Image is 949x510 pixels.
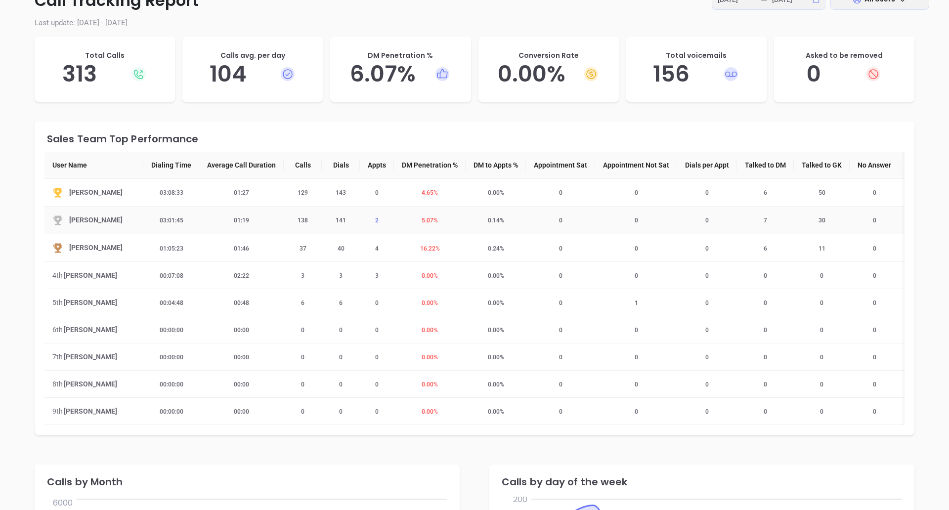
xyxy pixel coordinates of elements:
[322,152,360,179] th: Dials
[295,408,310,415] span: 0
[64,379,117,389] span: [PERSON_NAME]
[369,245,385,252] span: 4
[553,381,568,388] span: 0
[228,354,255,361] span: 00:00
[416,217,444,224] span: 5.07 %
[502,477,905,487] div: Calls by day of the week
[52,297,63,308] span: 5th
[330,217,352,224] span: 141
[553,299,568,306] span: 0
[369,272,385,279] span: 3
[69,187,123,198] span: [PERSON_NAME]
[44,50,165,61] p: Total Calls
[814,354,829,361] span: 0
[416,408,444,415] span: 0.00 %
[44,152,143,179] th: User Name
[154,299,189,306] span: 00:04:48
[758,272,773,279] span: 0
[295,381,310,388] span: 0
[154,189,189,196] span: 03:08:33
[228,245,255,252] span: 01:46
[416,327,444,334] span: 0.00 %
[369,381,385,388] span: 0
[64,270,117,281] span: [PERSON_NAME]
[294,245,312,252] span: 37
[553,189,568,196] span: 0
[867,245,882,252] span: 0
[333,299,348,306] span: 6
[553,245,568,252] span: 0
[699,354,715,361] span: 0
[414,245,446,252] span: 16.22 %
[369,327,385,334] span: 0
[553,327,568,334] span: 0
[52,243,63,254] img: Third-KkzKhbNG.svg
[192,61,313,87] h5: 104
[699,272,715,279] span: 0
[867,354,882,361] span: 0
[526,152,595,179] th: Appointment Sat
[64,406,117,417] span: [PERSON_NAME]
[53,497,73,509] tspan: 6000
[482,272,510,279] span: 0.00 %
[52,324,63,335] span: 6th
[330,189,352,196] span: 143
[553,408,568,415] span: 0
[369,408,385,415] span: 0
[699,408,715,415] span: 0
[64,351,117,362] span: [PERSON_NAME]
[284,152,322,179] th: Calls
[416,272,444,279] span: 0.00 %
[69,242,123,254] span: [PERSON_NAME]
[154,272,189,279] span: 00:07:08
[482,217,510,224] span: 0.14 %
[699,189,715,196] span: 0
[867,189,882,196] span: 0
[813,217,831,224] span: 30
[758,354,773,361] span: 0
[154,245,189,252] span: 01:05:23
[154,381,189,388] span: 00:00:00
[52,187,63,198] img: Top-YuorZo0z.svg
[369,299,385,306] span: 0
[416,299,444,306] span: 0.00 %
[360,152,394,179] th: Appts
[758,245,773,252] span: 6
[629,272,644,279] span: 0
[784,61,905,87] h5: 0
[814,381,829,388] span: 0
[814,408,829,415] span: 0
[295,299,310,306] span: 6
[629,217,644,224] span: 0
[758,408,773,415] span: 0
[394,152,466,179] th: DM Penetration %
[629,327,644,334] span: 0
[699,245,715,252] span: 0
[629,381,644,388] span: 0
[629,245,644,252] span: 0
[416,381,444,388] span: 0.00 %
[513,494,527,505] tspan: 200
[482,408,510,415] span: 0.00 %
[228,327,255,334] span: 00:00
[867,272,882,279] span: 0
[333,354,348,361] span: 0
[340,50,461,61] p: DM Penetration %
[192,50,313,61] p: Calls avg. per day
[850,152,899,179] th: No Answer
[482,354,510,361] span: 0.00 %
[758,327,773,334] span: 0
[758,217,773,224] span: 7
[154,217,189,224] span: 03:01:45
[47,477,450,487] div: Calls by Month
[416,189,444,196] span: 4.65 %
[369,189,385,196] span: 0
[595,152,677,179] th: Appointment Not Sat
[699,381,715,388] span: 0
[295,327,310,334] span: 0
[482,245,510,252] span: 0.24 %
[867,408,882,415] span: 0
[553,272,568,279] span: 0
[143,152,199,179] th: Dialing Time
[228,408,255,415] span: 00:00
